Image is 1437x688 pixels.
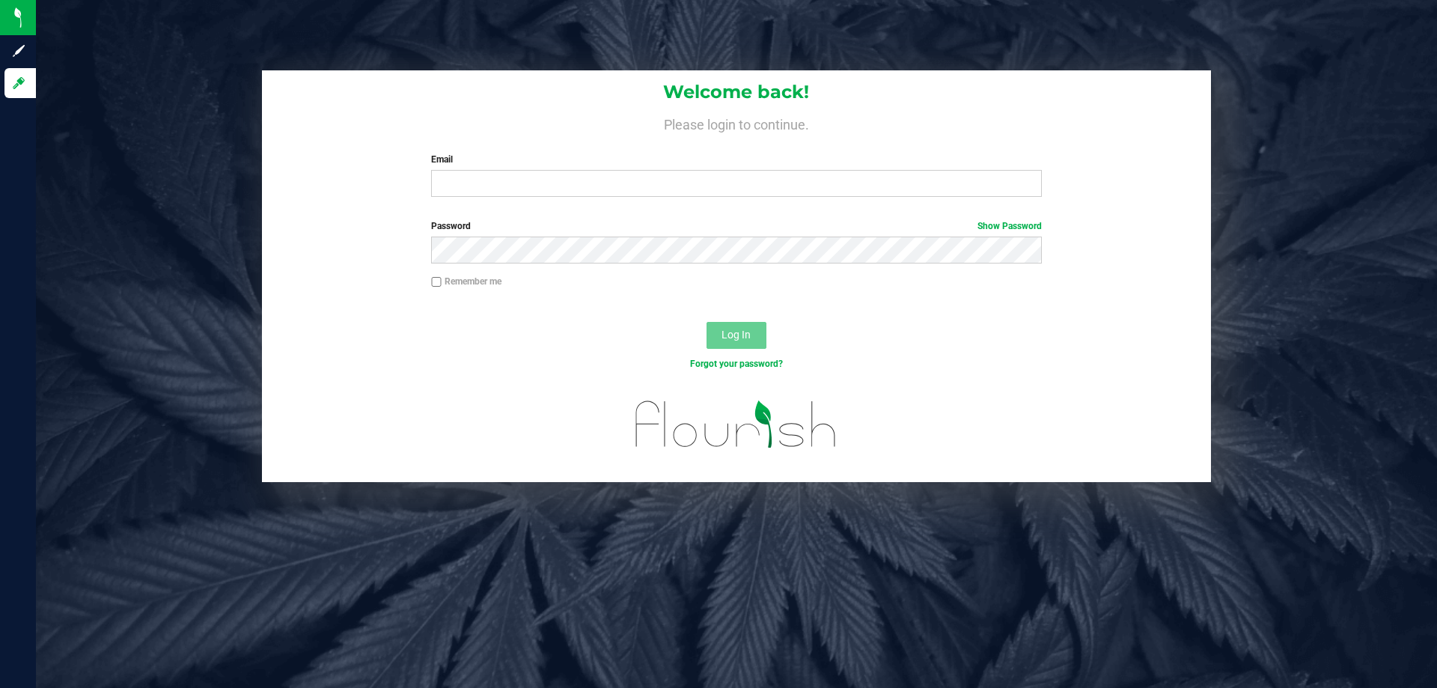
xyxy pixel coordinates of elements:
[262,82,1211,102] h1: Welcome back!
[11,43,26,58] inline-svg: Sign up
[721,329,751,341] span: Log In
[431,275,501,288] label: Remember me
[617,386,855,463] img: flourish_logo.svg
[707,322,766,349] button: Log In
[977,221,1042,231] a: Show Password
[262,114,1211,132] h4: Please login to continue.
[11,76,26,91] inline-svg: Log in
[431,221,471,231] span: Password
[431,277,442,287] input: Remember me
[690,359,783,369] a: Forgot your password?
[431,153,1041,166] label: Email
